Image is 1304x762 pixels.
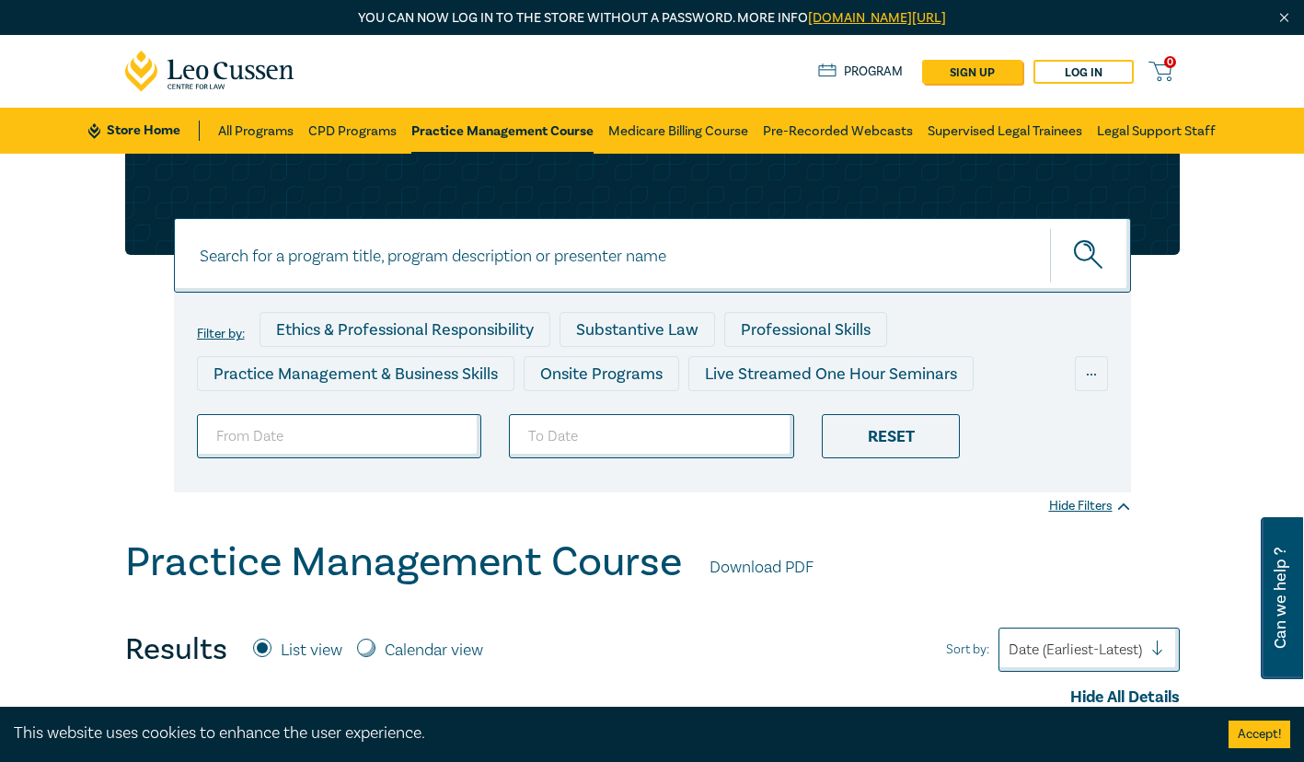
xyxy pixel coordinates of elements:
input: Search for a program title, program description or presenter name [174,218,1131,293]
input: Sort by [1009,640,1012,660]
a: CPD Programs [308,108,397,154]
span: Can we help ? [1272,528,1289,668]
div: Substantive Law [560,312,715,347]
a: [DOMAIN_NAME][URL] [808,9,946,27]
label: Calendar view [385,639,483,663]
a: Pre-Recorded Webcasts [763,108,913,154]
a: Medicare Billing Course [608,108,748,154]
p: You can now log in to the store without a password. More info [125,8,1180,29]
div: ... [1075,356,1108,391]
img: Close [1276,10,1292,26]
label: List view [281,639,342,663]
div: Live Streamed Conferences and Intensives [197,400,544,435]
div: Live Streamed Practical Workshops [553,400,845,435]
a: Download PDF [710,556,814,580]
label: Filter by: [197,327,245,341]
div: Live Streamed One Hour Seminars [688,356,974,391]
div: Practice Management & Business Skills [197,356,514,391]
span: Sort by: [946,640,989,660]
div: Reset [822,414,960,458]
a: Legal Support Staff [1097,108,1216,154]
div: Professional Skills [724,312,887,347]
button: Accept cookies [1229,721,1290,748]
div: Onsite Programs [524,356,679,391]
a: Program [818,62,904,82]
a: sign up [922,60,1022,84]
h1: Practice Management Course [125,538,682,586]
h4: Results [125,631,227,668]
div: Hide Filters [1049,497,1131,515]
a: Practice Management Course [411,108,594,154]
span: 0 [1164,56,1176,68]
input: From Date [197,414,482,458]
div: Ethics & Professional Responsibility [260,312,550,347]
input: To Date [509,414,794,458]
a: Log in [1033,60,1134,84]
div: Hide All Details [125,686,1180,710]
a: Store Home [88,121,200,141]
a: Supervised Legal Trainees [928,108,1082,154]
div: This website uses cookies to enhance the user experience. [14,722,1201,745]
a: All Programs [218,108,294,154]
